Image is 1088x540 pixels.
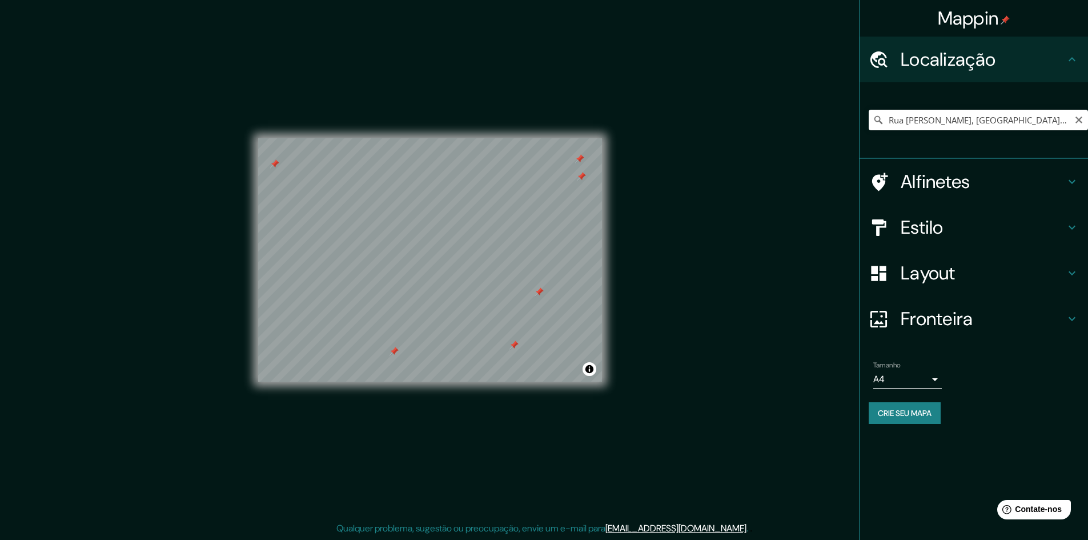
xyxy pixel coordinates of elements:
font: A4 [873,373,885,385]
font: . [746,522,748,534]
font: Layout [901,261,955,285]
font: Localização [901,47,995,71]
div: Localização [860,37,1088,82]
font: Fronteira [901,307,973,331]
div: Layout [860,250,1088,296]
input: Escolha sua cidade ou área [869,110,1088,130]
button: Crie seu mapa [869,402,941,424]
div: Alfinetes [860,159,1088,205]
iframe: Iniciador de widget de ajuda [986,495,1075,527]
canvas: Mapa [258,138,602,382]
font: . [750,522,752,534]
font: Alfinetes [901,170,970,194]
a: [EMAIL_ADDRESS][DOMAIN_NAME] [605,522,746,534]
div: Fronteira [860,296,1088,342]
font: Estilo [901,215,944,239]
button: Claro [1074,114,1083,125]
font: Mappin [938,6,999,30]
div: Estilo [860,205,1088,250]
font: Tamanho [873,361,901,370]
font: Qualquer problema, sugestão ou preocupação, envie um e-mail para [336,522,605,534]
button: Alternar atribuição [583,362,596,376]
font: Crie seu mapa [878,408,932,418]
div: A4 [873,370,942,389]
img: pin-icon.png [1001,15,1010,25]
font: . [748,522,750,534]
